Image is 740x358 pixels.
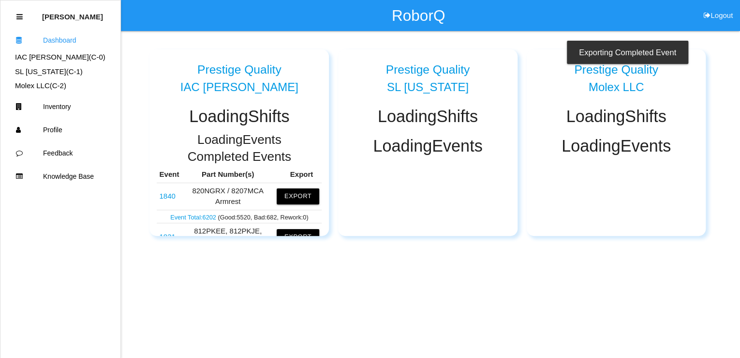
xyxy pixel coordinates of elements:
th: Part Number(s) [181,167,274,183]
h2: Loading Events [157,133,322,147]
button: Export [277,229,319,245]
h2: Completed Events [157,150,322,164]
div: SL Tennessee's Dashboard [0,66,120,78]
h5: Prestige Quality [197,63,281,76]
a: Knowledge Base [0,165,120,188]
a: Feedback [0,141,120,165]
td: 812PKEE, 812PKJE, 812PKED, 8... [181,223,274,250]
div: Molex LLC [534,81,699,93]
div: Molex LLC's Dashboard [0,80,120,92]
h4: Loading Shifts [157,108,322,126]
td: 820NGRX / 8207MCA Armrest [157,183,181,210]
h5: Prestige Quality [386,63,470,76]
p: (Good: 5520 , Bad: 682 , Rework: 0 ) [159,211,319,222]
a: Dashboard [0,29,120,52]
div: Exporting Completed Event [567,41,688,64]
a: Event Total:6202 [170,214,218,221]
div: IAC Alma's Dashboard [0,52,120,63]
a: Profile [0,118,120,141]
a: SL [US_STATE](C-1) [15,67,83,76]
div: IAC [PERSON_NAME] [157,81,322,93]
a: Prestige Quality Molex LLC [534,55,699,94]
h4: Loading Shifts [534,108,699,126]
td: 820NGRX / 8207MCA Armrest [181,183,274,210]
h4: Loading Shifts [345,108,510,126]
a: Prestige Quality IAC [PERSON_NAME] [157,55,322,94]
td: 812PKEE, 812PKJE, 812PKED, 812PKJD [157,223,181,250]
h5: Prestige Quality [574,63,658,76]
a: IAC [PERSON_NAME](C-0) [15,53,105,61]
th: Event [157,167,181,183]
th: Export [274,167,322,183]
a: Molex LLC(C-2) [15,81,66,90]
button: Export [277,188,319,204]
a: Inventory [0,95,120,118]
h4: Loading Events [534,137,699,156]
div: Close [16,5,23,29]
a: Prestige Quality SL [US_STATE] [345,55,510,94]
a: 1831 [159,233,175,241]
h4: Loading Events [345,137,510,156]
a: 1840 [159,192,175,200]
p: Thomas Sontag [42,5,103,21]
div: SL [US_STATE] [345,81,510,93]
